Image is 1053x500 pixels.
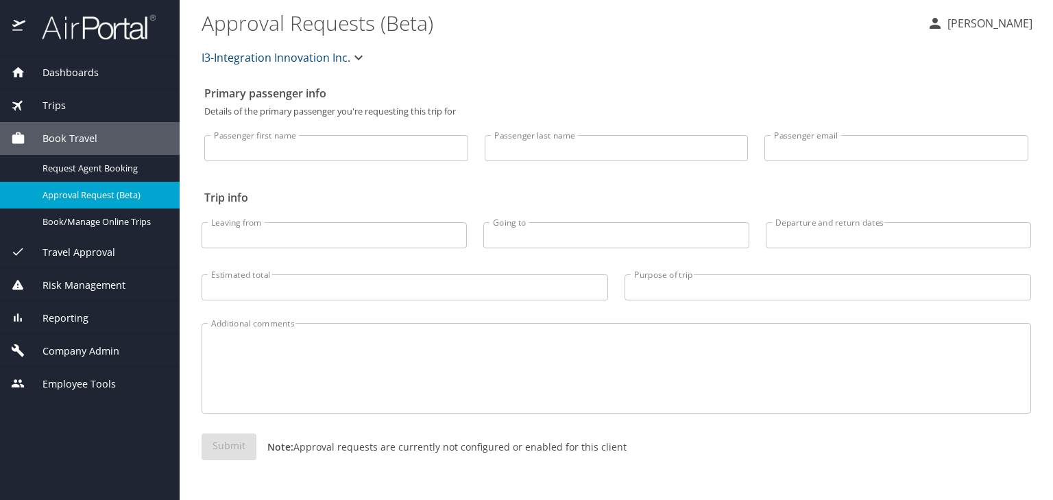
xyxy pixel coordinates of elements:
[43,215,163,228] span: Book/Manage Online Trips
[196,44,372,71] button: I3-Integration Innovation Inc.
[25,377,116,392] span: Employee Tools
[25,311,88,326] span: Reporting
[25,65,99,80] span: Dashboards
[204,82,1028,104] h2: Primary passenger info
[943,15,1032,32] p: [PERSON_NAME]
[27,14,156,40] img: airportal-logo.png
[202,48,350,67] span: I3-Integration Innovation Inc.
[25,98,66,113] span: Trips
[25,344,119,359] span: Company Admin
[204,187,1028,209] h2: Trip info
[921,11,1038,36] button: [PERSON_NAME]
[202,1,916,44] h1: Approval Requests (Beta)
[43,189,163,202] span: Approval Request (Beta)
[267,440,293,453] strong: Note:
[43,162,163,175] span: Request Agent Booking
[204,107,1028,116] p: Details of the primary passenger you're requesting this trip for
[25,278,125,293] span: Risk Management
[25,245,115,260] span: Travel Approval
[12,14,27,40] img: icon-airportal.png
[25,131,97,146] span: Book Travel
[256,440,627,454] p: Approval requests are currently not configured or enabled for this client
